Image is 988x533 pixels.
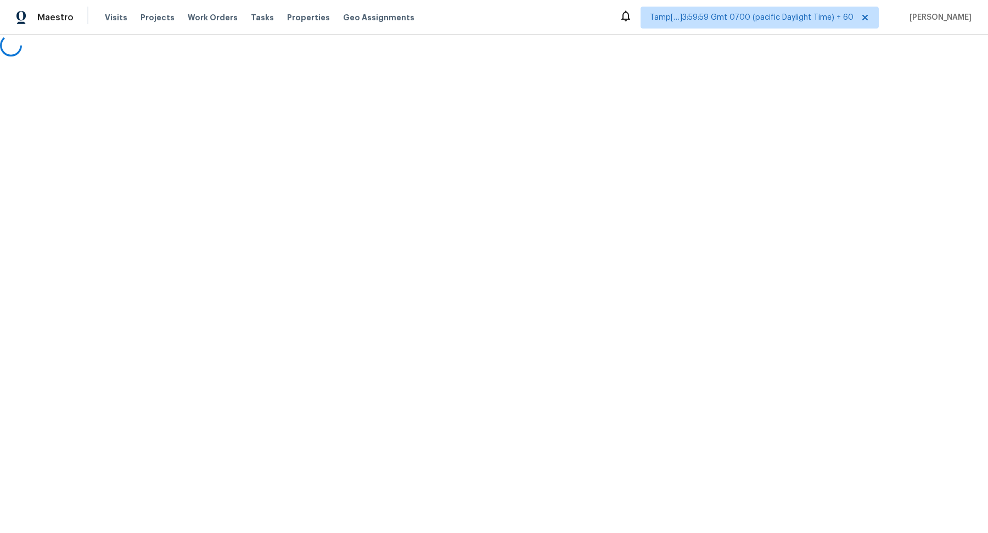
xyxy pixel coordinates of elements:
[188,12,238,23] span: Work Orders
[141,12,175,23] span: Projects
[251,14,274,21] span: Tasks
[287,12,330,23] span: Properties
[650,12,854,23] span: Tamp[…]3:59:59 Gmt 0700 (pacific Daylight Time) + 60
[105,12,127,23] span: Visits
[37,12,74,23] span: Maestro
[343,12,414,23] span: Geo Assignments
[905,12,972,23] span: [PERSON_NAME]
